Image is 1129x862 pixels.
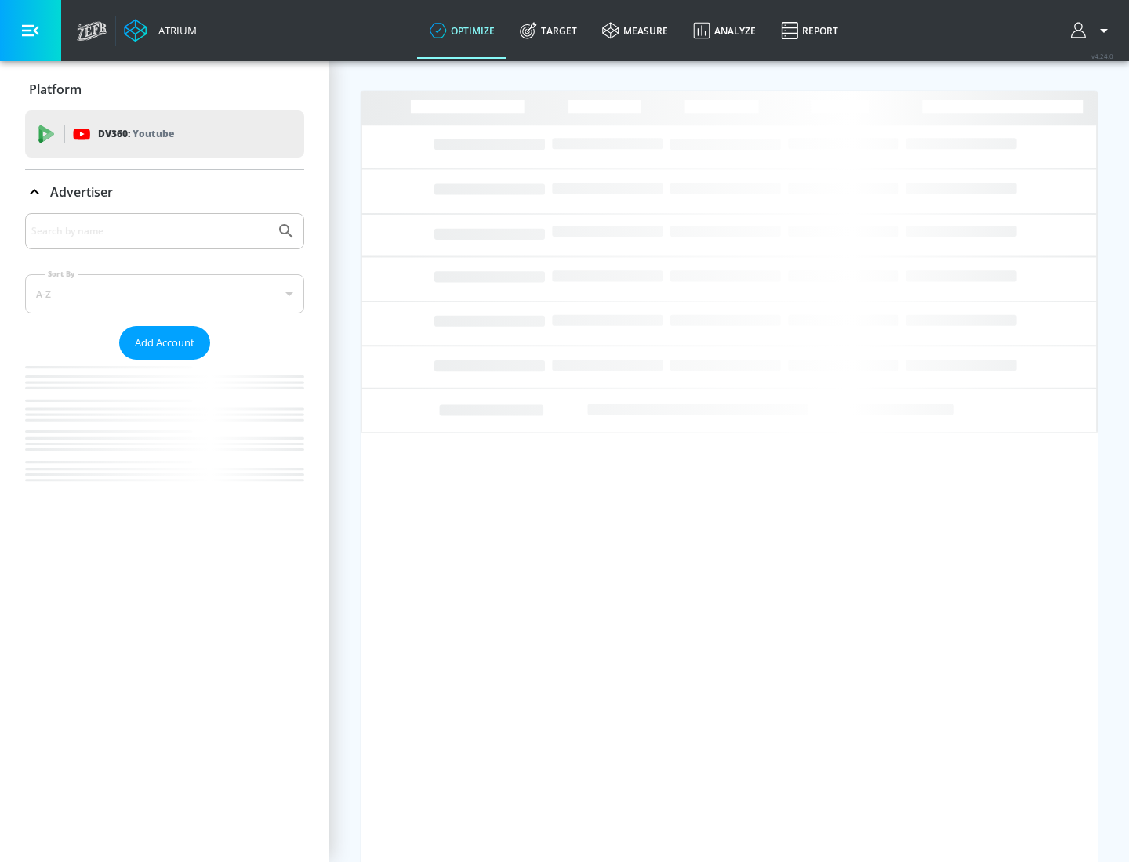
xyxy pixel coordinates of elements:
p: Advertiser [50,183,113,201]
span: v 4.24.0 [1091,52,1113,60]
div: Atrium [152,24,197,38]
a: Analyze [681,2,768,59]
div: Advertiser [25,213,304,512]
p: DV360: [98,125,174,143]
button: Add Account [119,326,210,360]
label: Sort By [45,269,78,279]
div: DV360: Youtube [25,110,304,158]
a: Target [507,2,590,59]
p: Youtube [133,125,174,142]
span: Add Account [135,334,194,352]
a: Report [768,2,851,59]
a: measure [590,2,681,59]
div: Advertiser [25,170,304,214]
div: A-Z [25,274,304,313]
p: Platform [29,81,82,98]
a: optimize [417,2,507,59]
div: Platform [25,67,304,111]
input: Search by name [31,221,269,241]
nav: list of Advertiser [25,360,304,512]
a: Atrium [124,19,197,42]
